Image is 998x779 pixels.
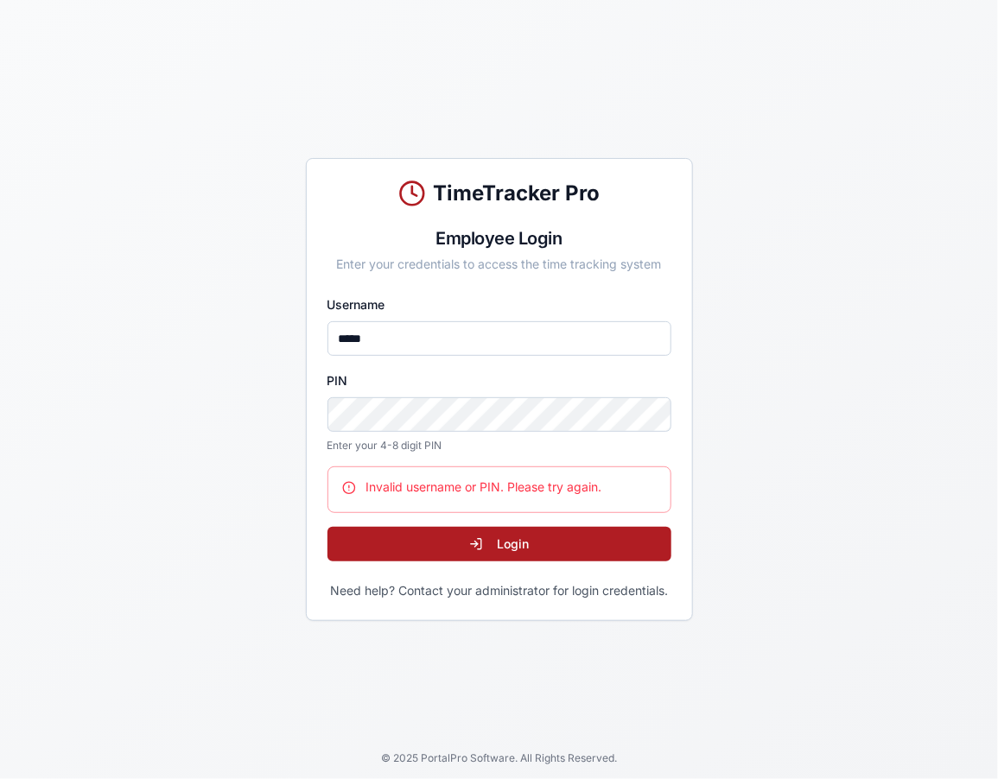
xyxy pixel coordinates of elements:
h1: TimeTracker Pro [433,180,600,207]
div: Invalid username or PIN. Please try again. [342,478,657,496]
button: Login [327,527,671,561]
label: Username [327,297,385,312]
div: Enter your credentials to access the time tracking system [327,256,671,273]
p: © 2025 PortalPro Software. All Rights Reserved. [14,751,984,765]
p: Enter your 4-8 digit PIN [327,439,671,453]
label: PIN [327,373,348,388]
div: Employee Login [327,226,671,250]
p: Need help? Contact your administrator for login credentials. [327,582,671,599]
